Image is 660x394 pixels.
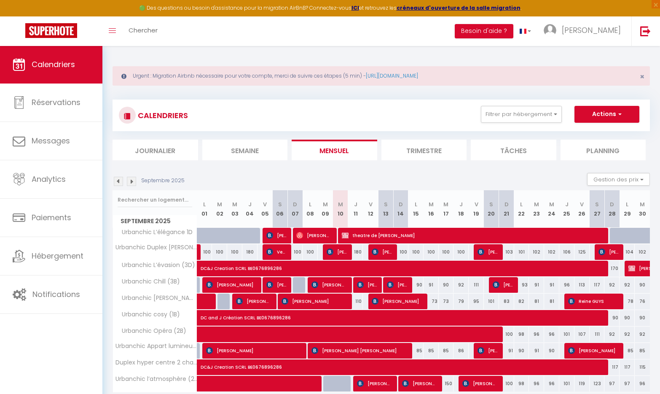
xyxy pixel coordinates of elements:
[559,244,574,260] div: 106
[620,277,635,293] div: 92
[242,244,258,260] div: 180
[504,200,509,208] abbr: D
[309,200,311,208] abbr: L
[258,190,273,228] th: 05
[453,190,469,228] th: 18
[604,376,620,391] div: 97
[114,244,199,251] span: Urbanchic Duplex [PERSON_NAME] 2A
[529,190,544,228] th: 23
[429,200,434,208] abbr: M
[273,190,288,228] th: 06
[439,244,454,260] div: 100
[439,343,454,359] div: 85
[372,293,422,309] span: [PERSON_NAME]
[544,190,559,228] th: 24
[471,140,556,160] li: Tâches
[203,200,206,208] abbr: L
[357,277,377,293] span: [PERSON_NAME]
[574,190,590,228] th: 26
[544,24,556,37] img: ...
[263,200,267,208] abbr: V
[568,293,619,309] span: Reine GUYS
[366,72,418,79] a: [URL][DOMAIN_NAME]
[266,277,287,293] span: [PERSON_NAME]
[114,310,182,319] span: Urbanchic cosy (1B)
[32,97,80,108] span: Réservations
[197,359,212,375] a: DC&J Creation SCRL BE0676896286
[357,375,392,391] span: [PERSON_NAME]
[114,343,199,349] span: Urbanchic Appart lumineux hypercentre
[478,343,498,359] span: [PERSON_NAME]
[439,190,454,228] th: 17
[620,190,635,228] th: 29
[424,343,439,359] div: 85
[481,106,562,123] button: Filtrer par hébergement
[534,200,539,208] abbr: M
[499,343,514,359] div: 91
[399,200,403,208] abbr: D
[32,212,71,223] span: Paiements
[129,26,158,35] span: Chercher
[348,294,363,309] div: 110
[453,294,469,309] div: 79
[635,244,650,260] div: 102
[338,200,343,208] abbr: M
[459,200,463,208] abbr: J
[378,190,393,228] th: 13
[620,343,635,359] div: 85
[402,375,437,391] span: [PERSON_NAME]
[118,192,192,208] input: Rechercher un logement...
[351,4,359,11] a: ICI
[561,140,646,160] li: Planning
[212,190,227,228] th: 02
[197,244,212,260] div: 100
[475,200,478,208] abbr: V
[114,376,199,382] span: Urbanchic l’atmosphère (2D)
[303,190,318,228] th: 08
[443,200,448,208] abbr: M
[327,244,347,260] span: [PERSON_NAME]
[266,227,287,243] span: [PERSON_NAME]
[387,277,407,293] span: [PERSON_NAME]
[514,277,529,293] div: 93
[439,294,454,309] div: 73
[565,200,569,208] abbr: J
[544,294,559,309] div: 81
[590,277,605,293] div: 117
[640,73,644,81] button: Close
[287,190,303,228] th: 07
[122,16,164,46] a: Chercher
[113,66,650,86] div: Urgent : Migration Airbnb nécessaire pour votre compte, merci de suivre ces étapes (5 min) -
[333,190,348,228] th: 10
[453,244,469,260] div: 100
[598,244,619,260] span: [PERSON_NAME]
[484,294,499,309] div: 101
[311,343,408,359] span: [PERSON_NAME] [PERSON_NAME]
[520,200,523,208] abbr: L
[114,261,197,270] span: Urbanchic L’évasion (3D)
[415,200,417,208] abbr: L
[549,200,554,208] abbr: M
[372,244,392,260] span: [PERSON_NAME]
[620,294,635,309] div: 78
[568,343,619,359] span: [PERSON_NAME]
[640,71,644,82] span: ×
[559,376,574,391] div: 101
[635,190,650,228] th: 30
[113,215,197,227] span: Septembre 2025
[323,200,328,208] abbr: M
[635,376,650,391] div: 96
[424,294,439,309] div: 73
[408,190,424,228] th: 15
[574,106,639,123] button: Actions
[514,244,529,260] div: 101
[397,4,520,11] a: créneaux d'ouverture de la salle migration
[408,277,424,293] div: 90
[529,244,544,260] div: 102
[32,135,70,146] span: Messages
[469,190,484,228] th: 19
[384,200,388,208] abbr: S
[493,277,513,293] span: [PERSON_NAME]
[348,190,363,228] th: 11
